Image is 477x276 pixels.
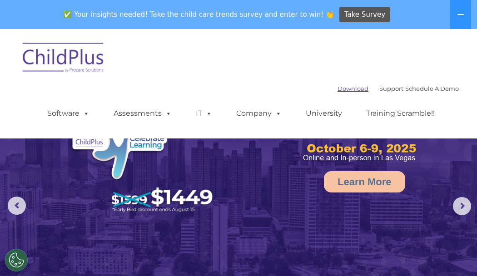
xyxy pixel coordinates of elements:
[379,85,403,92] a: Support
[227,104,291,123] a: Company
[339,7,391,23] a: Take Survey
[18,36,109,82] img: ChildPlus by Procare Solutions
[5,249,28,271] button: Cookies Settings
[357,104,444,123] a: Training Scramble!!
[344,7,385,23] span: Take Survey
[432,232,477,276] iframe: Chat Widget
[324,171,405,192] a: Learn More
[338,85,368,92] a: Download
[297,104,351,123] a: University
[60,6,338,24] span: ✅ Your insights needed! Take the child care trends survey and enter to win! 👏
[104,104,181,123] a: Assessments
[338,85,459,92] font: |
[405,85,459,92] a: Schedule A Demo
[187,104,221,123] a: IT
[38,104,99,123] a: Software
